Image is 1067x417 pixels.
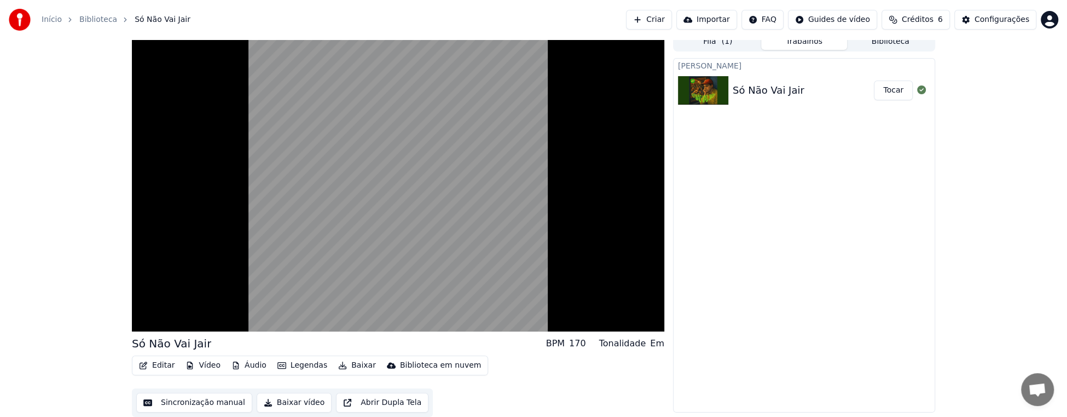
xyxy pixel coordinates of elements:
[975,14,1029,25] div: Configurações
[847,34,933,50] button: Biblioteca
[733,83,804,98] div: Só Não Vai Jair
[273,358,332,373] button: Legendas
[650,337,664,350] div: Em
[882,10,950,30] button: Créditos6
[336,393,428,413] button: Abrir Dupla Tela
[135,358,179,373] button: Editar
[181,358,225,373] button: Vídeo
[9,9,31,31] img: youka
[257,393,332,413] button: Baixar vídeo
[334,358,380,373] button: Baixar
[599,337,646,350] div: Tonalidade
[227,358,271,373] button: Áudio
[674,59,935,72] div: [PERSON_NAME]
[42,14,190,25] nav: breadcrumb
[938,14,943,25] span: 6
[42,14,62,25] a: Início
[676,10,737,30] button: Importar
[132,336,211,351] div: Só Não Vai Jair
[721,36,732,47] span: ( 1 )
[569,337,586,350] div: 170
[626,10,672,30] button: Criar
[675,34,761,50] button: Fila
[135,14,190,25] span: Só Não Vai Jair
[136,393,252,413] button: Sincronização manual
[79,14,117,25] a: Biblioteca
[741,10,784,30] button: FAQ
[788,10,877,30] button: Guides de vídeo
[546,337,565,350] div: BPM
[761,34,848,50] button: Trabalhos
[400,360,482,371] div: Biblioteca em nuvem
[954,10,1036,30] button: Configurações
[874,81,913,100] button: Tocar
[1021,373,1054,406] a: Bate-papo aberto
[902,14,933,25] span: Créditos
